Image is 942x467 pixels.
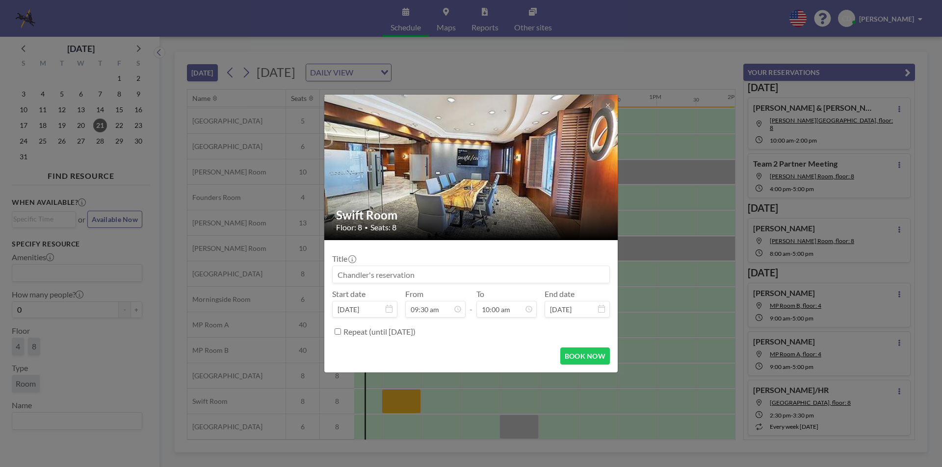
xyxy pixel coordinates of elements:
[333,266,609,283] input: Chandler's reservation
[324,57,619,278] img: 537.jpg
[545,289,575,299] label: End date
[365,224,368,231] span: •
[332,289,366,299] label: Start date
[336,222,362,232] span: Floor: 8
[405,289,423,299] label: From
[470,293,472,314] span: -
[332,254,355,264] label: Title
[343,327,416,337] label: Repeat (until [DATE])
[336,208,607,222] h2: Swift Room
[370,222,396,232] span: Seats: 8
[560,347,610,365] button: BOOK NOW
[476,289,484,299] label: To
